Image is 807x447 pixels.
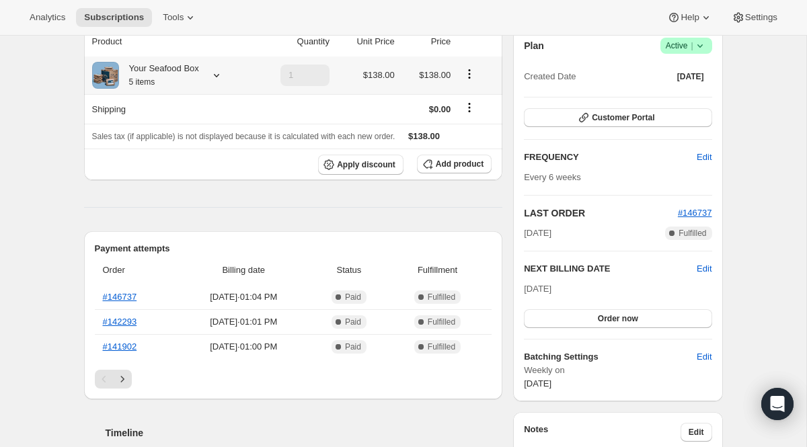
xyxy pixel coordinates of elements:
[95,370,492,389] nav: Pagination
[524,309,712,328] button: Order now
[337,159,395,170] span: Apply discount
[92,62,119,89] img: product img
[761,388,794,420] div: Open Intercom Messenger
[181,340,307,354] span: [DATE] · 01:00 PM
[92,132,395,141] span: Sales tax (if applicable) is not displayed because it is calculated with each new order.
[697,151,712,164] span: Edit
[129,77,155,87] small: 5 items
[524,108,712,127] button: Customer Portal
[181,290,307,304] span: [DATE] · 01:04 PM
[429,104,451,114] span: $0.00
[724,8,785,27] button: Settings
[84,94,253,124] th: Shipping
[181,315,307,329] span: [DATE] · 01:01 PM
[524,206,678,220] h2: LAST ORDER
[677,71,704,82] span: [DATE]
[30,12,65,23] span: Analytics
[691,40,693,51] span: |
[524,39,544,52] h2: Plan
[345,292,361,302] span: Paid
[689,427,704,438] span: Edit
[95,242,492,255] h2: Payment attempts
[417,155,492,173] button: Add product
[678,206,712,220] button: #146737
[155,8,205,27] button: Tools
[598,313,638,324] span: Order now
[428,341,455,352] span: Fulfilled
[318,155,403,175] button: Apply discount
[334,27,399,56] th: Unit Price
[391,263,484,277] span: Fulfillment
[666,39,707,52] span: Active
[524,262,697,276] h2: NEXT BILLING DATE
[345,317,361,327] span: Paid
[163,12,184,23] span: Tools
[524,172,581,182] span: Every 6 weeks
[679,228,706,239] span: Fulfilled
[419,70,451,80] span: $138.00
[408,131,440,141] span: $138.00
[428,292,455,302] span: Fulfilled
[524,70,576,83] span: Created Date
[95,255,177,285] th: Order
[76,8,152,27] button: Subscriptions
[103,292,137,302] a: #146737
[524,350,697,364] h6: Batching Settings
[524,227,551,240] span: [DATE]
[84,12,144,23] span: Subscriptions
[697,350,712,364] span: Edit
[681,12,699,23] span: Help
[669,67,712,86] button: [DATE]
[745,12,777,23] span: Settings
[103,317,137,327] a: #142293
[113,370,132,389] button: Next
[181,263,307,277] span: Billing date
[459,67,480,81] button: Product actions
[524,378,551,389] span: [DATE]
[363,70,395,80] span: $138.00
[119,62,199,89] div: Your Seafood Box
[678,208,712,218] a: #146737
[697,262,712,276] button: Edit
[659,8,720,27] button: Help
[681,423,712,442] button: Edit
[106,426,503,440] h2: Timeline
[399,27,455,56] th: Price
[436,159,484,169] span: Add product
[689,346,720,368] button: Edit
[524,423,681,442] h3: Notes
[524,151,697,164] h2: FREQUENCY
[592,112,654,123] span: Customer Portal
[84,27,253,56] th: Product
[459,100,480,115] button: Shipping actions
[22,8,73,27] button: Analytics
[103,341,137,352] a: #141902
[345,341,361,352] span: Paid
[428,317,455,327] span: Fulfilled
[253,27,334,56] th: Quantity
[524,364,712,377] span: Weekly on
[524,284,551,294] span: [DATE]
[689,147,720,168] button: Edit
[315,263,383,277] span: Status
